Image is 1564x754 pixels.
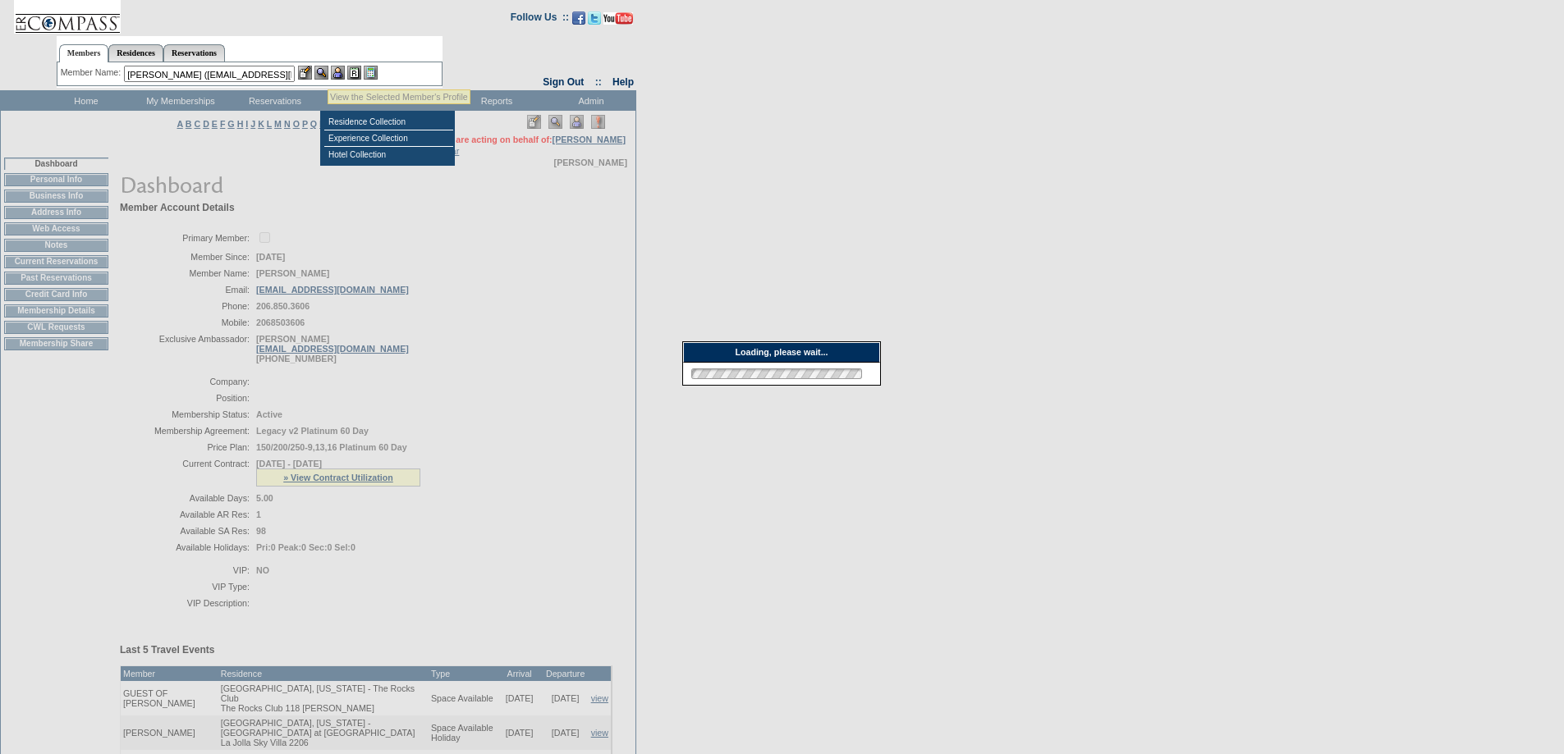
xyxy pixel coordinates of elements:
img: Follow us on Twitter [588,11,601,25]
img: b_edit.gif [298,66,312,80]
td: Hotel Collection [324,147,453,162]
a: Follow us on Twitter [588,16,601,26]
div: Member Name: [61,66,124,80]
img: Become our fan on Facebook [572,11,585,25]
span: :: [595,76,602,88]
img: Reservations [347,66,361,80]
a: Help [612,76,634,88]
div: Loading, please wait... [683,342,880,363]
a: Members [59,44,109,62]
a: Residences [108,44,163,62]
img: Subscribe to our YouTube Channel [603,12,633,25]
a: Become our fan on Facebook [572,16,585,26]
img: b_calculator.gif [364,66,378,80]
a: Sign Out [543,76,584,88]
a: Subscribe to our YouTube Channel [603,16,633,26]
td: Experience Collection [324,130,453,147]
img: View [314,66,328,80]
a: Reservations [163,44,225,62]
td: Residence Collection [324,114,453,130]
img: loading.gif [686,366,867,382]
td: Follow Us :: [511,10,569,30]
img: Impersonate [331,66,345,80]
